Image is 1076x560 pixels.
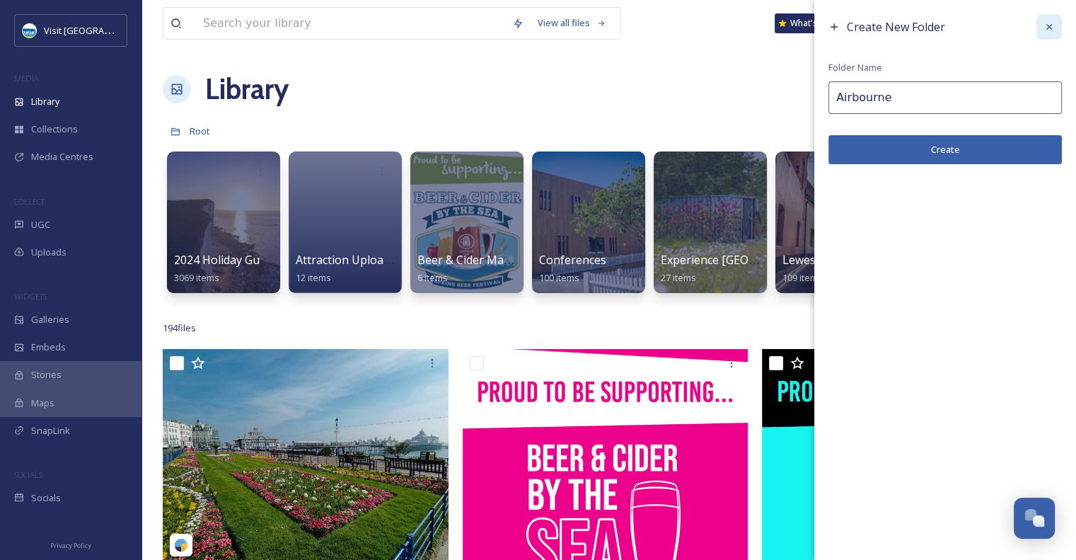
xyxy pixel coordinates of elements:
[661,252,898,268] span: Experience [GEOGRAPHIC_DATA]/VisitBritain
[205,68,289,110] a: Library
[31,396,54,410] span: Maps
[14,73,39,84] span: MEDIA
[531,9,613,37] a: View all files
[14,196,45,207] span: COLLECT
[417,252,570,268] span: Beer & Cider Marketing Pack
[828,81,1062,114] input: Name
[31,246,66,259] span: Uploads
[661,271,696,284] span: 27 items
[539,252,606,268] span: Conferences
[31,122,78,136] span: Collections
[31,313,69,326] span: Galleries
[23,23,37,38] img: Capture.JPG
[782,271,823,284] span: 109 items
[14,291,47,302] span: WIDGETS
[782,252,816,268] span: Lewes
[31,341,66,354] span: Embeds
[1014,498,1055,539] button: Open Chat
[174,538,188,552] img: snapsea-logo.png
[296,271,331,284] span: 12 items
[847,19,945,35] span: Create New Folder
[31,95,59,108] span: Library
[296,252,395,268] span: Attraction Uploads
[539,253,606,284] a: Conferences100 items
[417,253,570,284] a: Beer & Cider Marketing Pack6 items
[31,491,61,505] span: Socials
[828,135,1062,164] button: Create
[190,122,210,139] a: Root
[31,368,62,382] span: Stories
[661,253,898,284] a: Experience [GEOGRAPHIC_DATA]/VisitBritain27 items
[174,253,275,284] a: 2024 Holiday Guide3069 items
[828,61,882,74] span: Folder Name
[296,253,395,284] a: Attraction Uploads12 items
[417,271,448,284] span: 6 items
[31,218,50,232] span: UGC
[50,541,91,550] span: Privacy Policy
[50,536,91,553] a: Privacy Policy
[190,125,210,137] span: Root
[163,321,196,335] span: 194 file s
[775,13,845,33] a: What's New
[174,252,275,268] span: 2024 Holiday Guide
[44,23,264,37] span: Visit [GEOGRAPHIC_DATA] and [GEOGRAPHIC_DATA]
[174,271,219,284] span: 3069 items
[782,253,823,284] a: Lewes109 items
[539,271,579,284] span: 100 items
[14,469,42,480] span: SOCIALS
[31,424,70,438] span: SnapLink
[31,150,93,164] span: Media Centres
[196,8,505,39] input: Search your library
